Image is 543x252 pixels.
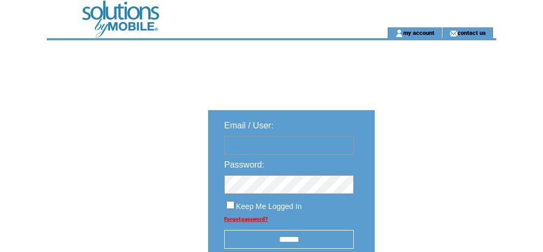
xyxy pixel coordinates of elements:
img: contact_us_icon.gif [449,29,458,38]
a: Forgot password? [224,216,268,222]
span: Email / User: [224,121,274,130]
span: Keep Me Logged In [236,202,302,211]
a: my account [403,29,434,36]
span: Password: [224,160,265,169]
img: account_icon.gif [395,29,403,38]
a: contact us [458,29,486,36]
